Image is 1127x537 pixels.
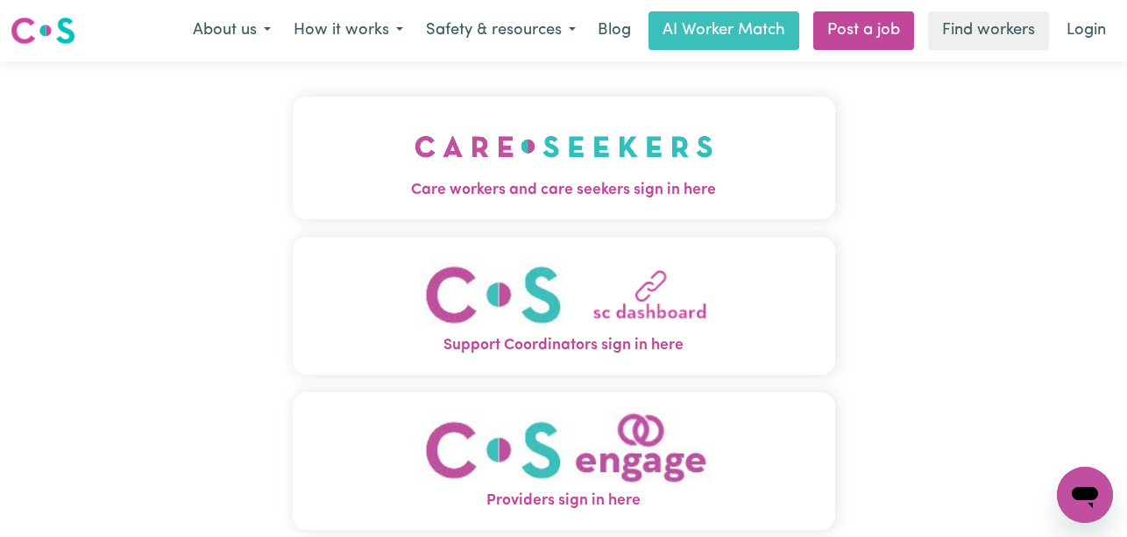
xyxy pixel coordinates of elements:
[11,15,75,47] img: Careseekers logo
[813,11,914,50] a: Post a job
[1056,11,1116,50] a: Login
[293,179,835,202] span: Care workers and care seekers sign in here
[1057,467,1113,523] iframe: Button to launch messaging window
[11,11,75,51] a: Careseekers logo
[293,490,835,512] span: Providers sign in here
[649,11,799,50] a: AI Worker Match
[282,12,415,49] button: How it works
[293,97,835,219] button: Care workers and care seekers sign in here
[293,392,835,530] button: Providers sign in here
[415,12,587,49] button: Safety & resources
[587,11,641,50] a: Blog
[181,12,282,49] button: About us
[928,11,1049,50] a: Find workers
[293,334,835,357] span: Support Coordinators sign in here
[293,237,835,375] button: Support Coordinators sign in here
